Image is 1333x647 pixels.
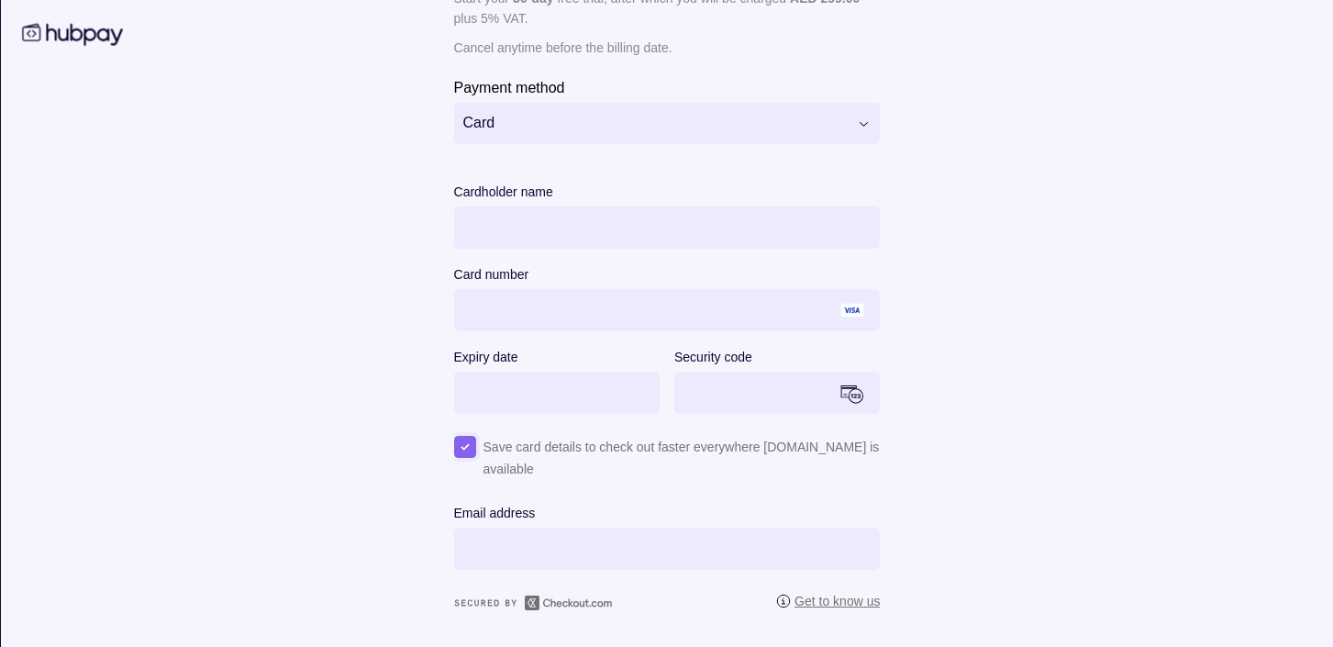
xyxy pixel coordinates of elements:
[454,373,658,413] iframe: To enrich screen reader interactions, please activate Accessibility in Grammarly extension settings
[674,346,752,368] label: Security code
[453,502,880,524] label: Email address
[453,80,564,95] p: Payment method
[454,207,879,248] iframe: To enrich screen reader interactions, please activate Accessibility in Grammarly extension settings
[776,592,880,616] button: Get to know us
[453,436,880,491] button: Save card details to check out faster everywhere [DOMAIN_NAME] is available
[483,436,880,480] span: Save card details to check out faster everywhere [DOMAIN_NAME] is available
[453,263,528,285] label: Card number
[453,491,880,581] div: Save card details to check out faster everywhere [DOMAIN_NAME] is available
[454,290,813,330] iframe: To enrich screen reader interactions, please activate Accessibility in Grammarly extension settings
[675,373,840,413] iframe: To enrich screen reader interactions, please activate Accessibility in Grammarly extension settings
[453,181,552,203] label: Cardholder name
[453,346,517,368] label: Expiry date
[453,38,880,58] p: Cancel anytime before the billing date.
[776,592,880,610] span: Get to know us
[453,76,564,98] label: Payment method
